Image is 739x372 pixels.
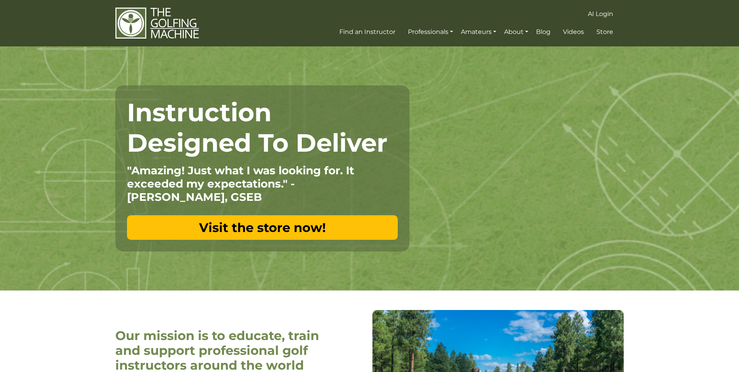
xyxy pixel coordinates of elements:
span: Find an Instructor [339,28,395,35]
a: Blog [534,25,552,39]
h1: Instruction Designed To Deliver [127,97,398,158]
span: Store [596,28,613,35]
a: Videos [561,25,586,39]
p: "Amazing! Just what I was looking for. It exceeded my expectations." - [PERSON_NAME], GSEB [127,164,398,204]
a: Visit the store now! [127,215,398,240]
span: Blog [536,28,550,35]
img: The Golfing Machine [115,7,199,39]
a: Amateurs [459,25,498,39]
a: Professionals [406,25,455,39]
a: Store [594,25,615,39]
a: About [502,25,530,39]
a: AI Login [586,7,615,21]
span: Videos [563,28,584,35]
span: AI Login [588,10,613,18]
a: Find an Instructor [337,25,397,39]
